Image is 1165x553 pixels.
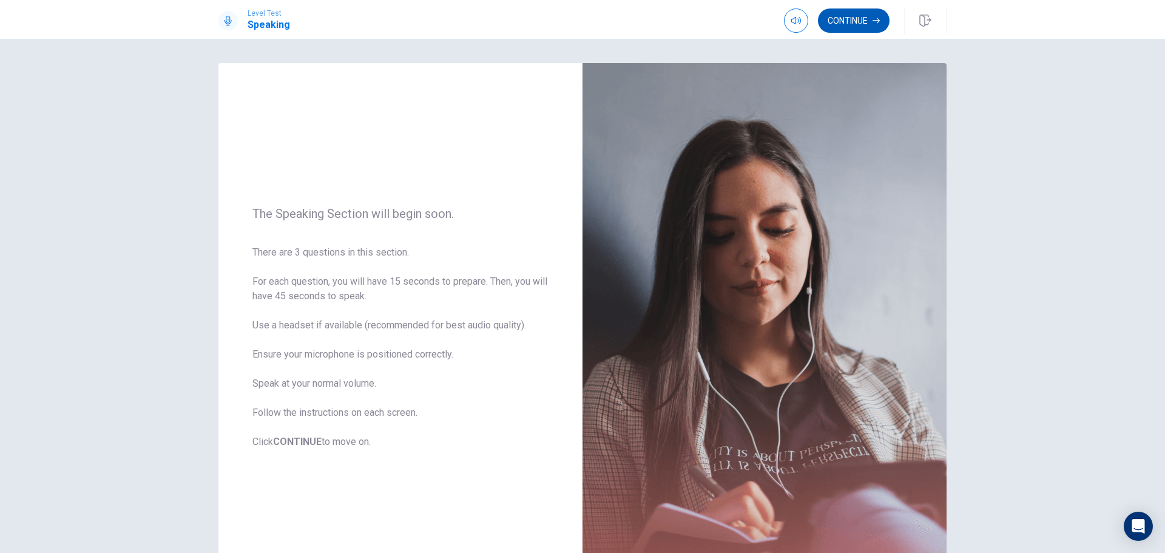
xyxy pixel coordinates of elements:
span: Level Test [248,9,290,18]
h1: Speaking [248,18,290,32]
button: Continue [818,8,890,33]
span: There are 3 questions in this section. For each question, you will have 15 seconds to prepare. Th... [252,245,549,449]
b: CONTINUE [273,436,322,447]
div: Open Intercom Messenger [1124,512,1153,541]
span: The Speaking Section will begin soon. [252,206,549,221]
